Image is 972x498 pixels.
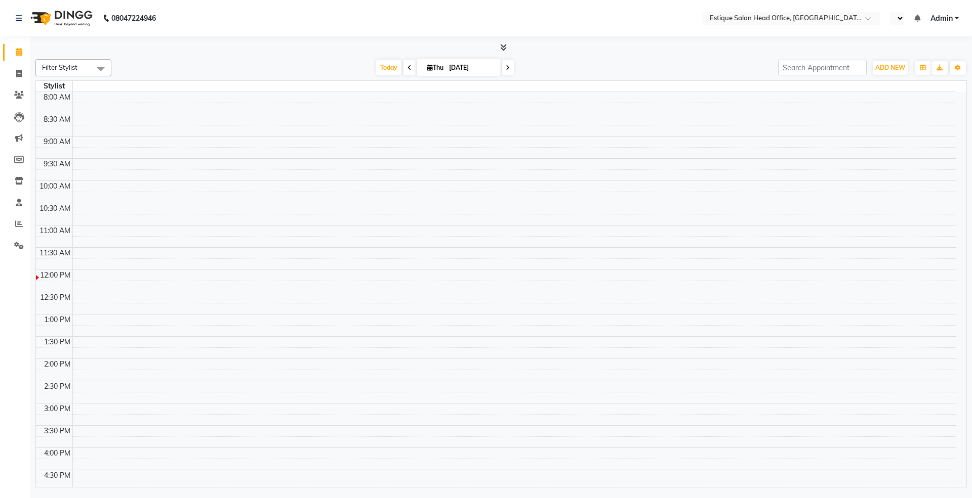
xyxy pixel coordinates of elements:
span: Thu [425,64,446,71]
input: 2025-09-04 [446,60,497,75]
div: 3:00 PM [42,403,72,414]
div: 11:30 AM [37,248,72,258]
div: 3:30 PM [42,426,72,436]
div: 10:30 AM [37,203,72,214]
span: Today [376,60,401,75]
span: ADD NEW [875,64,905,71]
div: 8:30 AM [42,114,72,125]
div: 1:00 PM [42,314,72,325]
div: Stylist [36,81,72,92]
div: 4:30 PM [42,470,72,481]
div: 8:00 AM [42,92,72,103]
img: logo [26,4,95,32]
div: 4:00 PM [42,448,72,459]
div: 9:30 AM [42,159,72,169]
span: Filter Stylist [42,63,77,71]
div: 10:00 AM [37,181,72,192]
span: Admin [930,13,953,24]
div: 12:00 PM [38,270,72,281]
b: 08047224946 [111,4,156,32]
div: 11:00 AM [37,225,72,236]
input: Search Appointment [778,60,867,75]
div: 1:30 PM [42,337,72,347]
div: 9:00 AM [42,137,72,147]
div: 12:30 PM [38,292,72,303]
div: 2:30 PM [42,381,72,392]
button: ADD NEW [873,61,908,75]
div: 2:00 PM [42,359,72,370]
